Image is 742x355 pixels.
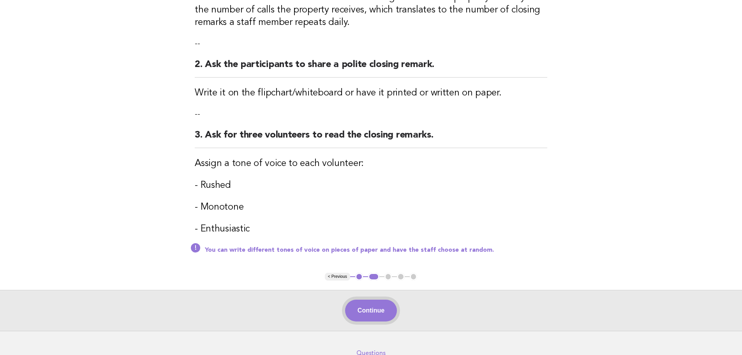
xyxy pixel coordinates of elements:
[195,157,547,170] h3: Assign a tone of voice to each volunteer:
[325,273,350,281] button: < Previous
[195,223,547,235] h3: - Enthusiastic
[195,201,547,214] h3: - Monotone
[195,109,547,120] p: --
[345,300,397,321] button: Continue
[195,179,547,192] h3: - Rushed
[368,273,379,281] button: 2
[195,38,547,49] p: --
[205,246,547,254] p: You can write different tones of voice on pieces of paper and have the staff choose at random.
[195,87,547,99] h3: Write it on the flipchart/whiteboard or have it printed or written on paper.
[355,273,363,281] button: 1
[195,129,547,148] h2: 3. Ask for three volunteers to read the closing remarks.
[195,58,547,78] h2: 2. Ask the participants to share a polite closing remark.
